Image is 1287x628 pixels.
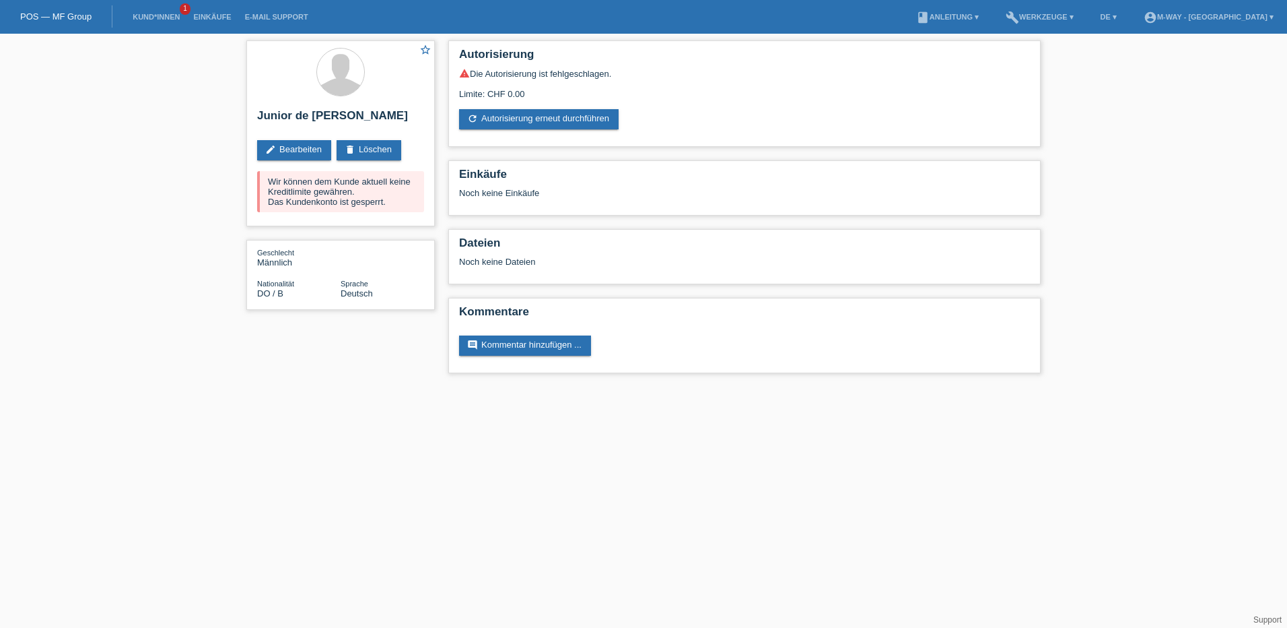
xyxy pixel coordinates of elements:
[459,257,870,267] div: Noch keine Dateien
[1094,13,1123,21] a: DE ▾
[257,288,283,299] span: Dominikanische Republik / B / 10.11.2022
[467,113,478,124] i: refresh
[467,340,478,350] i: comment
[186,13,238,21] a: Einkäufe
[257,280,294,288] span: Nationalität
[20,11,92,22] a: POS — MF Group
[1137,13,1280,21] a: account_circlem-way - [GEOGRAPHIC_DATA] ▾
[1006,11,1019,24] i: build
[337,140,401,160] a: deleteLöschen
[459,109,619,129] a: refreshAutorisierung erneut durchführen
[341,288,373,299] span: Deutsch
[265,144,276,155] i: edit
[419,44,431,58] a: star_border
[459,79,1030,99] div: Limite: CHF 0.00
[257,171,424,212] div: Wir können dem Kunde aktuell keine Kreditlimite gewähren. Das Kundenkonto ist gesperrt.
[459,68,1030,79] div: Die Autorisierung ist fehlgeschlagen.
[999,13,1080,21] a: buildWerkzeuge ▾
[341,280,368,288] span: Sprache
[916,11,930,24] i: book
[459,336,591,356] a: commentKommentar hinzufügen ...
[459,305,1030,325] h2: Kommentare
[257,247,341,268] div: Männlich
[257,140,331,160] a: editBearbeiten
[459,48,1030,68] h2: Autorisierung
[238,13,315,21] a: E-Mail Support
[909,13,985,21] a: bookAnleitung ▾
[345,144,355,155] i: delete
[1144,11,1157,24] i: account_circle
[459,237,1030,257] h2: Dateien
[419,44,431,56] i: star_border
[459,168,1030,188] h2: Einkäufe
[257,249,294,257] span: Geschlecht
[1253,615,1282,625] a: Support
[126,13,186,21] a: Kund*innen
[459,68,470,79] i: warning
[459,188,1030,208] div: Noch keine Einkäufe
[257,109,424,129] h2: Junior de [PERSON_NAME]
[180,3,190,15] span: 1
